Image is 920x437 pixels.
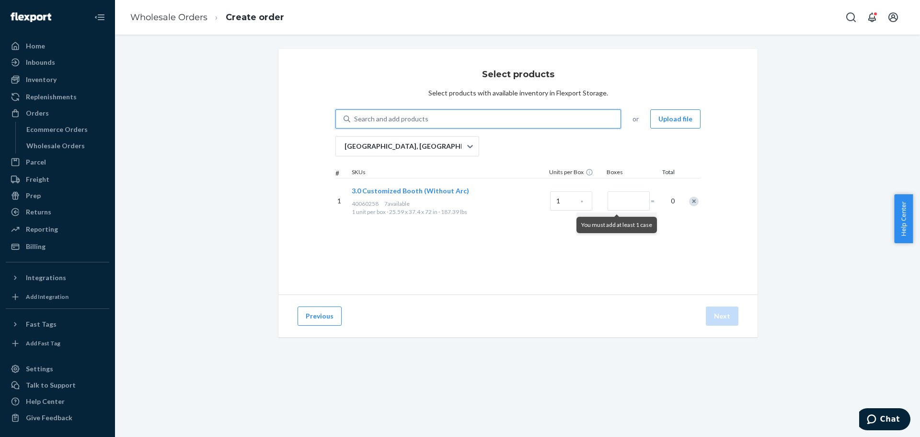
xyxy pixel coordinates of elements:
input: [GEOGRAPHIC_DATA], [GEOGRAPHIC_DATA] [344,142,345,151]
div: Integrations [26,273,66,283]
button: Fast Tags [6,317,109,332]
h3: Select products [482,68,554,81]
div: Inventory [26,75,57,84]
a: Add Fast Tag [6,336,109,351]
a: Inbounds [6,55,109,70]
button: Upload file [650,109,701,129]
a: Returns [6,204,109,220]
div: SKUs [350,168,547,178]
div: Replenishments [26,92,77,102]
div: Add Integration [26,293,69,301]
div: Help Center [26,397,65,406]
div: You must add at least 1 case [576,217,657,233]
button: Open notifications [862,8,882,27]
a: Wholesale Orders [22,138,110,154]
div: Freight [26,175,49,184]
a: Add Integration [6,289,109,305]
a: Parcel [6,154,109,170]
a: Ecommerce Orders [22,122,110,137]
a: Help Center [6,394,109,409]
div: Boxes [605,168,653,178]
div: 1 unit per box · 25.59 x 37.4 x 72 in · 187.39 lbs [352,208,546,216]
button: Talk to Support [6,378,109,393]
input: Case Quantity [550,191,592,211]
a: Home [6,38,109,54]
div: Wholesale Orders [26,141,85,151]
span: 40060258 [352,200,379,207]
div: Units per Box [547,168,605,178]
div: Talk to Support [26,380,76,390]
button: Open Search Box [841,8,861,27]
div: Reporting [26,224,58,234]
div: Total [653,168,677,178]
iframe: Opens a widget where you can chat to one of our agents [859,408,910,432]
div: Select products with available inventory in Flexport Storage. [428,88,608,98]
a: Prep [6,188,109,203]
a: Freight [6,172,109,187]
div: Add Fast Tag [26,339,60,347]
div: Settings [26,364,53,374]
span: = [651,196,660,206]
button: Help Center [894,194,913,243]
span: 0 [665,196,675,206]
div: Returns [26,207,51,217]
a: Create order [226,12,284,23]
a: Inventory [6,72,109,87]
div: Fast Tags [26,319,57,329]
a: Settings [6,361,109,377]
div: Home [26,41,45,51]
div: Inbounds [26,58,55,67]
button: Previous [298,307,342,326]
div: Prep [26,191,41,201]
button: 3.0 Customized Booth (Without Arc) [352,186,469,196]
button: Close Navigation [90,8,109,27]
a: Reporting [6,222,109,237]
img: Flexport logo [11,12,51,22]
a: Wholesale Orders [130,12,207,23]
div: Search and add products [354,114,428,124]
p: 1 [337,196,348,206]
p: [GEOGRAPHIC_DATA], [GEOGRAPHIC_DATA] [345,142,466,151]
div: Billing [26,242,46,251]
div: Remove Item [689,197,699,206]
a: Replenishments [6,89,109,105]
div: Ecommerce Orders [26,125,88,134]
a: Orders [6,106,109,121]
div: # [335,168,350,178]
ol: breadcrumbs [123,3,292,32]
span: 7 available [384,200,410,207]
div: Give Feedback [26,413,72,423]
button: Open account menu [884,8,903,27]
div: Parcel [26,157,46,167]
span: 3.0 Customized Booth (Without Arc) [352,187,469,195]
a: Billing [6,239,109,254]
button: Give Feedback [6,410,109,425]
input: Number of boxes [608,191,650,211]
div: Orders [26,108,49,118]
button: Integrations [6,270,109,285]
button: Next [706,307,738,326]
span: or [632,114,639,124]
